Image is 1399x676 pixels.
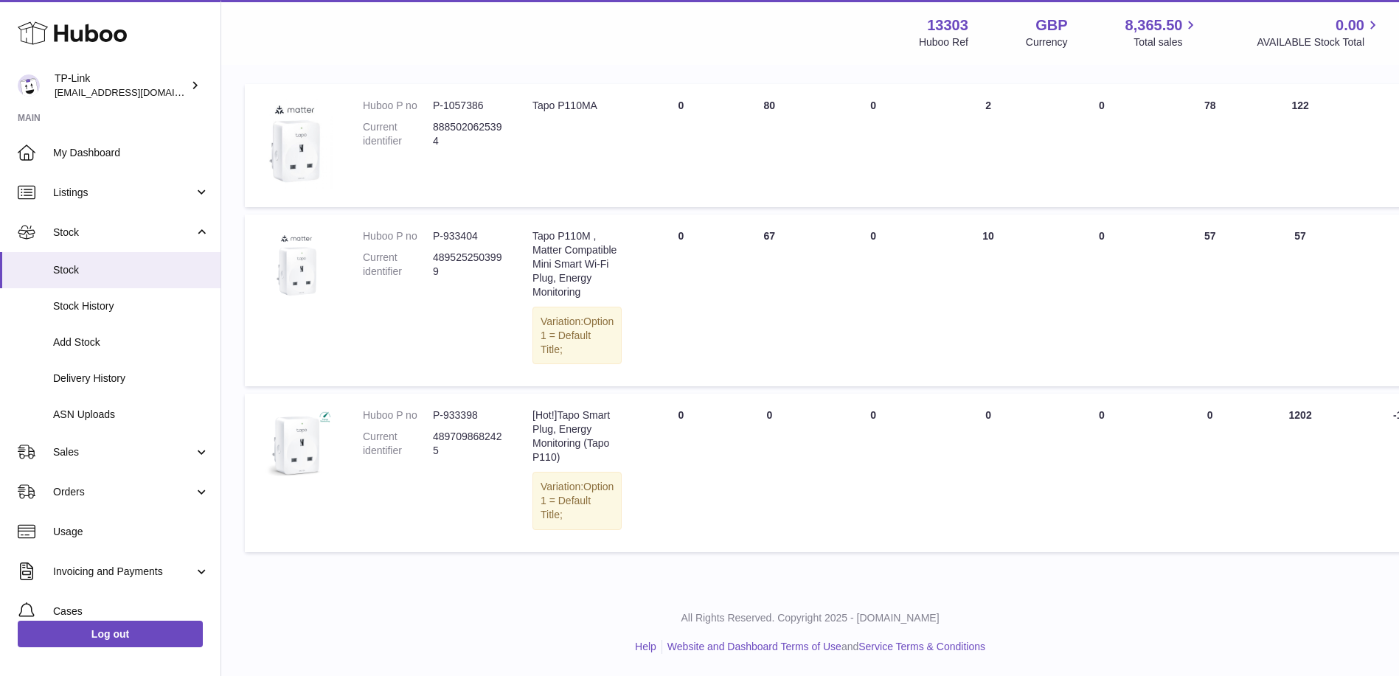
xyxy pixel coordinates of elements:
[55,86,217,98] span: [EMAIL_ADDRESS][DOMAIN_NAME]
[1160,84,1260,207] td: 78
[636,215,725,386] td: 0
[53,485,194,499] span: Orders
[532,307,622,365] div: Variation:
[532,99,622,113] div: Tapo P110MA
[363,430,433,458] dt: Current identifier
[260,99,333,189] img: product image
[532,472,622,530] div: Variation:
[53,372,209,386] span: Delivery History
[541,481,614,520] span: Option 1 = Default Title;
[1035,15,1067,35] strong: GBP
[55,72,187,100] div: TP-Link
[363,120,433,148] dt: Current identifier
[1257,35,1381,49] span: AVAILABLE Stock Total
[725,394,813,551] td: 0
[933,215,1044,386] td: 10
[1099,409,1105,421] span: 0
[53,186,194,200] span: Listings
[53,226,194,240] span: Stock
[53,525,209,539] span: Usage
[53,408,209,422] span: ASN Uploads
[1125,15,1183,35] span: 8,365.50
[233,611,1387,625] p: All Rights Reserved. Copyright 2025 - [DOMAIN_NAME]
[53,445,194,459] span: Sales
[433,430,503,458] dd: 4897098682425
[363,408,433,422] dt: Huboo P no
[662,640,985,654] li: and
[813,84,933,207] td: 0
[858,641,985,652] a: Service Terms & Conditions
[532,408,622,464] div: [Hot!]Tapo Smart Plug, Energy Monitoring (Tapo P110)
[636,394,725,551] td: 0
[433,120,503,148] dd: 8885020625394
[260,408,333,482] img: product image
[541,316,614,355] span: Option 1 = Default Title;
[636,84,725,207] td: 0
[1026,35,1068,49] div: Currency
[813,394,933,551] td: 0
[1099,100,1105,111] span: 0
[725,84,813,207] td: 80
[53,565,194,579] span: Invoicing and Payments
[18,621,203,647] a: Log out
[363,99,433,113] dt: Huboo P no
[433,229,503,243] dd: P-933404
[433,99,503,113] dd: P-1057386
[53,146,209,160] span: My Dashboard
[933,84,1044,207] td: 2
[1134,35,1199,49] span: Total sales
[1160,394,1260,551] td: 0
[667,641,841,652] a: Website and Dashboard Terms of Use
[1336,15,1364,35] span: 0.00
[433,408,503,422] dd: P-933398
[635,641,656,652] a: Help
[363,251,433,279] dt: Current identifier
[1125,15,1200,49] a: 8,365.50 Total sales
[933,394,1044,551] td: 0
[1260,215,1341,386] td: 57
[1160,215,1260,386] td: 57
[433,251,503,279] dd: 4895252503999
[1257,15,1381,49] a: 0.00 AVAILABLE Stock Total
[53,299,209,313] span: Stock History
[18,74,40,97] img: gaby.chen@tp-link.com
[813,215,933,386] td: 0
[260,229,333,303] img: product image
[1260,84,1341,207] td: 122
[532,229,622,299] div: Tapo P110M , Matter Compatible Mini Smart Wi-Fi Plug, Energy Monitoring
[53,335,209,349] span: Add Stock
[1099,230,1105,242] span: 0
[927,15,968,35] strong: 13303
[53,604,209,618] span: Cases
[363,229,433,243] dt: Huboo P no
[725,215,813,386] td: 67
[1260,394,1341,551] td: 1202
[53,263,209,277] span: Stock
[919,35,968,49] div: Huboo Ref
